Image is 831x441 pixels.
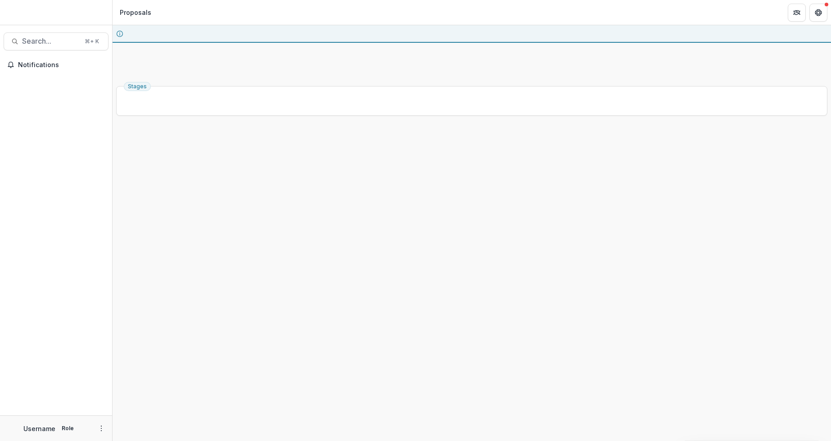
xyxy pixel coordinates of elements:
[18,61,105,69] span: Notifications
[83,36,101,46] div: ⌘ + K
[23,424,55,433] p: Username
[120,8,151,17] div: Proposals
[4,58,108,72] button: Notifications
[96,423,107,434] button: More
[4,32,108,50] button: Search...
[788,4,806,22] button: Partners
[59,424,77,432] p: Role
[809,4,827,22] button: Get Help
[128,83,147,90] span: Stages
[22,37,79,45] span: Search...
[116,6,155,19] nav: breadcrumb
